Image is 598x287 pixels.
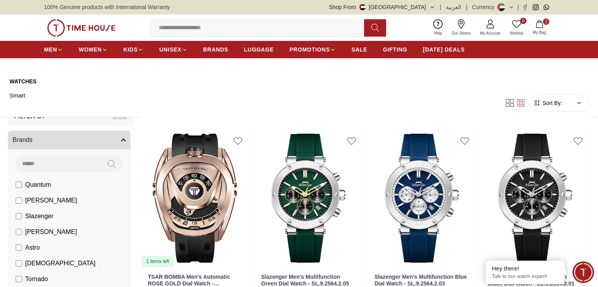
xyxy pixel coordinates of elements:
[16,213,22,219] input: Slazenger
[142,256,174,267] div: 1 items left
[25,196,77,205] span: [PERSON_NAME]
[79,46,102,53] span: WOMEN
[244,46,274,53] span: LUGGAGE
[351,46,367,53] span: SALE
[16,245,22,251] input: Astro
[16,197,22,204] input: [PERSON_NAME]
[253,129,363,267] img: Slazenger Men's Multifunction Green Dial Watch - SL.9.2564.2.05
[159,42,187,57] a: UNISEX
[16,276,22,282] input: Tornado
[123,46,138,53] span: KIDS
[25,212,53,221] span: Slazenger
[375,274,467,287] a: Slazenger Men's Multifunction Blue Dial Watch - SL.9.2564.2.03
[359,4,366,10] img: United Arab Emirates
[543,18,549,25] span: 2
[528,18,551,37] button: 2My Bag
[507,30,526,36] span: Wishlist
[289,42,336,57] a: PROMOTIONS
[541,99,562,107] span: Sort By:
[480,129,590,267] img: Slazenger Men's Multifunction Black Dial Watch - SL.9.2564.2.01
[383,46,407,53] span: GIFTING
[9,77,84,85] a: Watches
[16,229,22,235] input: [PERSON_NAME]
[572,261,594,283] div: Chat Widget
[351,42,367,57] a: SALE
[44,42,63,57] a: MEN
[25,274,48,284] span: Tornado
[543,4,549,10] a: Whatsapp
[16,260,22,267] input: [DEMOGRAPHIC_DATA]
[123,42,144,57] a: KIDS
[159,46,181,53] span: UNISEX
[429,18,447,38] a: Help
[79,42,108,57] a: WOMEN
[472,3,498,11] div: Currency
[446,3,461,11] button: العربية
[505,18,528,38] a: 0Wishlist
[25,243,40,252] span: Astro
[25,227,77,237] span: [PERSON_NAME]
[522,4,528,10] a: Facebook
[492,273,559,280] p: Talk to our watch expert!
[244,42,274,57] a: LUGGAGE
[447,18,475,38] a: Our Stores
[477,30,504,36] span: My Account
[8,131,131,149] button: Brands
[140,129,250,267] a: TSAR BOMBA Men's Automatic ROSE GOLD Dial Watch - TB8213ASET-071 items left
[329,3,435,11] button: Shop From[GEOGRAPHIC_DATA]
[289,46,330,53] span: PROMOTIONS
[533,4,539,10] a: Instagram
[9,90,84,101] a: Smart
[431,30,445,36] span: Help
[466,3,467,11] span: |
[16,182,22,188] input: Quantum
[44,3,170,11] span: 100% Genuine products with International Warranty
[520,18,526,24] span: 0
[367,129,477,267] img: Slazenger Men's Multifunction Blue Dial Watch - SL.9.2564.2.03
[449,30,474,36] span: Our Stores
[440,3,442,11] span: |
[44,46,57,53] span: MEN
[25,180,51,189] span: Quantum
[13,135,33,145] span: Brands
[533,99,562,107] button: Sort By:
[492,265,559,272] div: Hey there!
[423,42,465,57] a: [DATE] DEALS
[423,46,465,53] span: [DATE] DEALS
[383,42,407,57] a: GIFTING
[203,46,228,53] span: BRANDS
[140,129,250,267] img: TSAR BOMBA Men's Automatic ROSE GOLD Dial Watch - TB8213ASET-07
[261,274,349,287] a: Slazenger Men's Multifunction Green Dial Watch - SL.9.2564.2.05
[203,42,228,57] a: BRANDS
[530,29,549,35] span: My Bag
[47,19,116,37] img: ...
[517,3,519,11] span: |
[25,259,96,268] span: [DEMOGRAPHIC_DATA]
